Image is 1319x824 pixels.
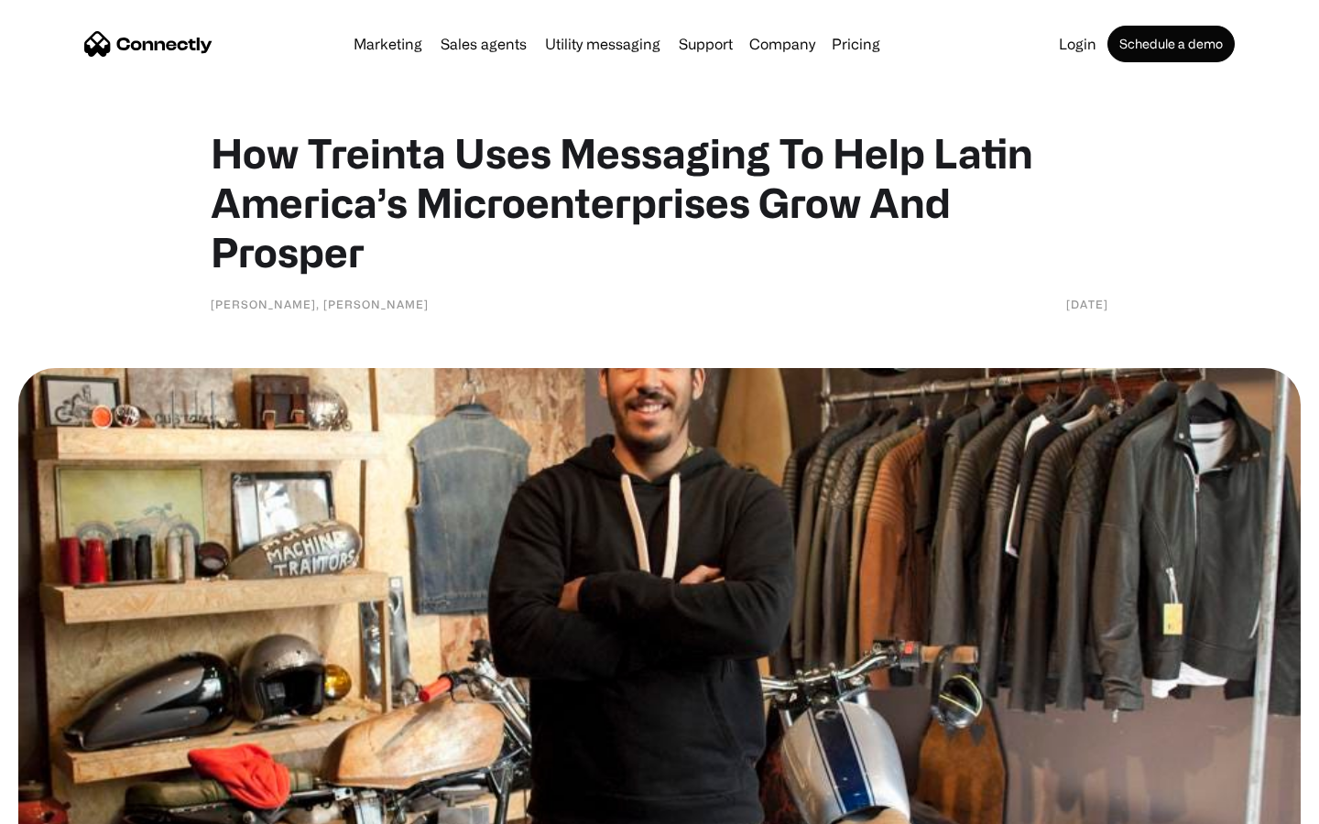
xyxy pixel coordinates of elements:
h1: How Treinta Uses Messaging To Help Latin America’s Microenterprises Grow And Prosper [211,128,1108,276]
div: Company [749,31,815,57]
ul: Language list [37,792,110,818]
a: Marketing [346,37,430,51]
a: Schedule a demo [1107,26,1235,62]
a: Support [671,37,740,51]
a: Login [1052,37,1104,51]
div: [PERSON_NAME], [PERSON_NAME] [211,295,429,313]
aside: Language selected: English [18,792,110,818]
div: [DATE] [1066,295,1108,313]
a: Pricing [824,37,888,51]
a: Sales agents [433,37,534,51]
a: Utility messaging [538,37,668,51]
